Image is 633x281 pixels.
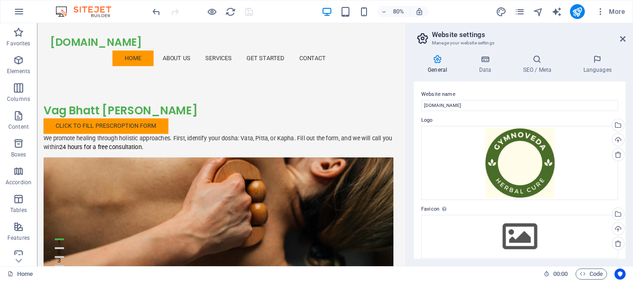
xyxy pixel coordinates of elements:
[225,6,236,17] i: Reload page
[432,39,607,47] h3: Manage your website settings
[8,123,29,131] p: Content
[576,269,607,280] button: Code
[570,4,585,19] button: publish
[414,55,465,74] h4: General
[151,6,162,17] i: Undo: Change menu items (Ctrl+Z)
[496,6,507,17] button: design
[53,6,123,17] img: Editor Logo
[7,234,30,242] p: Features
[551,6,562,17] i: AI Writer
[421,215,618,258] div: Select files from the file manager, stock photos, or upload file(s)
[415,7,424,16] i: On resize automatically adjust zoom level to fit chosen device.
[391,6,406,17] h6: 80%
[514,6,525,17] button: pages
[553,269,568,280] span: 00 00
[551,6,563,17] button: text_generator
[421,126,618,200] div: gymnovedalogo-vtgypyFUu7yAr0-CLEz4bA.jpg
[7,95,30,103] p: Columns
[569,55,626,74] h4: Languages
[421,115,618,126] label: Logo
[421,204,618,215] label: Favicon
[421,89,618,100] label: Website name
[6,179,32,186] p: Accordion
[7,68,31,75] p: Elements
[151,6,162,17] button: undo
[206,6,217,17] button: Click here to leave preview mode and continue editing
[377,6,410,17] button: 80%
[11,151,26,158] p: Boxes
[496,6,506,17] i: Design (Ctrl+Alt+Y)
[509,55,569,74] h4: SEO / Meta
[592,4,629,19] button: More
[21,269,33,271] button: 1
[225,6,236,17] button: reload
[596,7,625,16] span: More
[10,206,27,214] p: Tables
[533,6,544,17] i: Navigator
[421,100,618,111] input: Name...
[614,269,626,280] button: Usercentrics
[580,269,603,280] span: Code
[533,6,544,17] button: navigator
[7,269,33,280] a: Click to cancel selection. Double-click to open Pages
[6,40,30,47] p: Favorites
[544,269,568,280] h6: Session time
[465,55,509,74] h4: Data
[432,31,626,39] h2: Website settings
[560,270,561,277] span: :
